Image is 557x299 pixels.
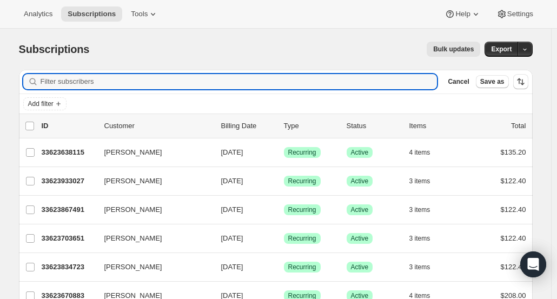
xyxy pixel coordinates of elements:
[409,260,442,275] button: 3 items
[476,75,509,88] button: Save as
[17,6,59,22] button: Analytics
[42,121,526,131] div: IDCustomerBilling DateTypeStatusItemsTotal
[42,260,526,275] div: 33623834723[PERSON_NAME][DATE]SuccessRecurringSuccessActive3 items$122.40
[288,177,316,185] span: Recurring
[433,45,474,54] span: Bulk updates
[288,205,316,214] span: Recurring
[42,176,96,187] p: 33623933027
[23,97,67,110] button: Add filter
[124,6,165,22] button: Tools
[104,262,162,273] span: [PERSON_NAME]
[490,6,540,22] button: Settings
[104,176,162,187] span: [PERSON_NAME]
[28,99,54,108] span: Add filter
[41,74,437,89] input: Filter subscribers
[42,174,526,189] div: 33623933027[PERSON_NAME][DATE]SuccessRecurringSuccessActive3 items$122.40
[409,145,442,160] button: 4 items
[455,10,470,18] span: Help
[501,148,526,156] span: $135.20
[409,174,442,189] button: 3 items
[42,231,526,246] div: 33623703651[PERSON_NAME][DATE]SuccessRecurringSuccessActive3 items$122.40
[288,234,316,243] span: Recurring
[409,177,430,185] span: 3 items
[288,263,316,271] span: Recurring
[42,121,96,131] p: ID
[448,77,469,86] span: Cancel
[42,204,96,215] p: 33623867491
[427,42,480,57] button: Bulk updates
[351,205,369,214] span: Active
[351,263,369,271] span: Active
[98,230,206,247] button: [PERSON_NAME]
[284,121,338,131] div: Type
[61,6,122,22] button: Subscriptions
[501,205,526,214] span: $122.40
[409,121,463,131] div: Items
[24,10,52,18] span: Analytics
[221,177,243,185] span: [DATE]
[221,263,243,271] span: [DATE]
[480,77,505,86] span: Save as
[443,75,473,88] button: Cancel
[501,177,526,185] span: $122.40
[501,234,526,242] span: $122.40
[409,205,430,214] span: 3 items
[438,6,487,22] button: Help
[288,148,316,157] span: Recurring
[104,121,213,131] p: Customer
[42,145,526,160] div: 33623638115[PERSON_NAME][DATE]SuccessRecurringSuccessActive4 items$135.20
[98,201,206,218] button: [PERSON_NAME]
[501,263,526,271] span: $122.40
[409,202,442,217] button: 3 items
[351,234,369,243] span: Active
[409,234,430,243] span: 3 items
[351,148,369,157] span: Active
[491,45,512,54] span: Export
[221,205,243,214] span: [DATE]
[104,147,162,158] span: [PERSON_NAME]
[513,74,528,89] button: Sort the results
[409,148,430,157] span: 4 items
[98,172,206,190] button: [PERSON_NAME]
[221,234,243,242] span: [DATE]
[507,10,533,18] span: Settings
[520,251,546,277] div: Open Intercom Messenger
[42,147,96,158] p: 33623638115
[98,258,206,276] button: [PERSON_NAME]
[347,121,401,131] p: Status
[351,177,369,185] span: Active
[68,10,116,18] span: Subscriptions
[485,42,518,57] button: Export
[42,233,96,244] p: 33623703651
[221,121,275,131] p: Billing Date
[19,43,90,55] span: Subscriptions
[511,121,526,131] p: Total
[98,144,206,161] button: [PERSON_NAME]
[221,148,243,156] span: [DATE]
[42,262,96,273] p: 33623834723
[409,231,442,246] button: 3 items
[104,233,162,244] span: [PERSON_NAME]
[42,202,526,217] div: 33623867491[PERSON_NAME][DATE]SuccessRecurringSuccessActive3 items$122.40
[131,10,148,18] span: Tools
[409,263,430,271] span: 3 items
[104,204,162,215] span: [PERSON_NAME]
